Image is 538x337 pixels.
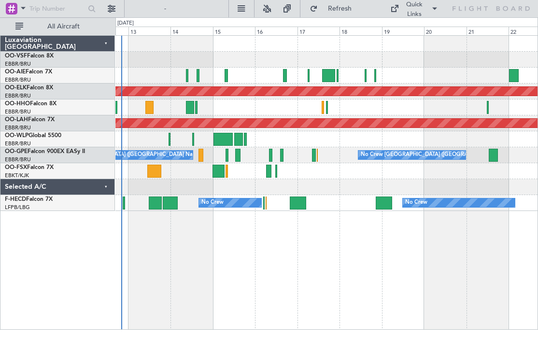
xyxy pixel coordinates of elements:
div: No Crew [GEOGRAPHIC_DATA] ([GEOGRAPHIC_DATA] National) [361,148,523,162]
a: EBBR/BRU [5,156,31,163]
div: No Crew [405,196,427,210]
a: EBBR/BRU [5,60,31,68]
span: OO-AIE [5,69,26,75]
span: OO-VSF [5,53,27,59]
a: LFPB/LBG [5,204,30,211]
div: 19 [382,27,424,35]
button: All Aircraft [11,19,105,34]
a: OO-AIEFalcon 7X [5,69,52,75]
a: OO-WLPGlobal 5500 [5,133,61,139]
a: EBBR/BRU [5,76,31,84]
input: Trip Number [29,1,85,16]
div: [DATE] [117,19,134,28]
button: Refresh [305,1,363,16]
a: OO-HHOFalcon 8X [5,101,57,107]
span: OO-LAH [5,117,28,123]
div: 16 [255,27,297,35]
span: OO-WLP [5,133,28,139]
div: No Crew [201,196,224,210]
div: 17 [297,27,340,35]
a: EBBR/BRU [5,124,31,131]
div: 14 [170,27,212,35]
a: EBBR/BRU [5,140,31,147]
span: All Aircraft [25,23,102,30]
a: F-HECDFalcon 7X [5,197,53,202]
span: OO-ELK [5,85,27,91]
button: Quick Links [385,1,443,16]
a: EBKT/KJK [5,172,29,179]
a: OO-GPEFalcon 900EX EASy II [5,149,85,154]
a: EBBR/BRU [5,92,31,99]
a: EBBR/BRU [5,108,31,115]
div: No Crew [GEOGRAPHIC_DATA] ([GEOGRAPHIC_DATA] National) [46,148,208,162]
a: OO-FSXFalcon 7X [5,165,54,170]
div: 18 [340,27,382,35]
span: OO-GPE [5,149,28,154]
span: OO-HHO [5,101,30,107]
div: 21 [467,27,509,35]
div: 20 [424,27,466,35]
span: Refresh [320,5,360,12]
span: OO-FSX [5,165,27,170]
a: OO-LAHFalcon 7X [5,117,55,123]
div: 15 [213,27,255,35]
span: F-HECD [5,197,26,202]
div: 13 [128,27,170,35]
a: OO-VSFFalcon 8X [5,53,54,59]
a: OO-ELKFalcon 8X [5,85,53,91]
